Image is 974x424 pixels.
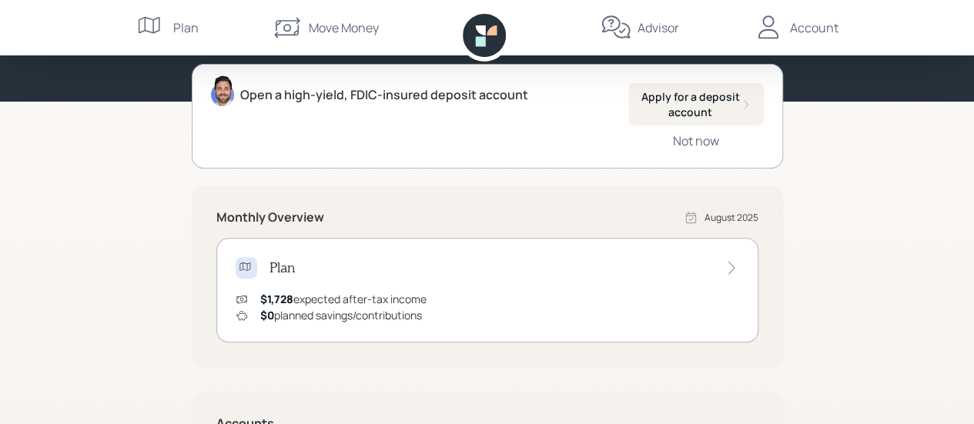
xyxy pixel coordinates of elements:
span: $1,728 [260,292,293,306]
div: Account [790,18,838,37]
h4: Plan [269,259,295,276]
span: $0 [260,308,274,322]
div: Move Money [309,18,379,37]
div: Advisor [638,18,679,37]
div: August 2025 [705,211,758,225]
div: expected after-tax income [260,291,427,307]
div: Apply for a deposit account [641,89,751,119]
div: Open a high-yield, FDIC-insured deposit account [240,85,528,104]
img: michael-russo-headshot.png [211,75,234,106]
div: Plan [173,18,199,37]
h5: Monthly Overview [216,210,324,225]
div: planned savings/contributions [260,307,422,323]
div: Not now [673,132,719,149]
button: Apply for a deposit account [628,83,764,125]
